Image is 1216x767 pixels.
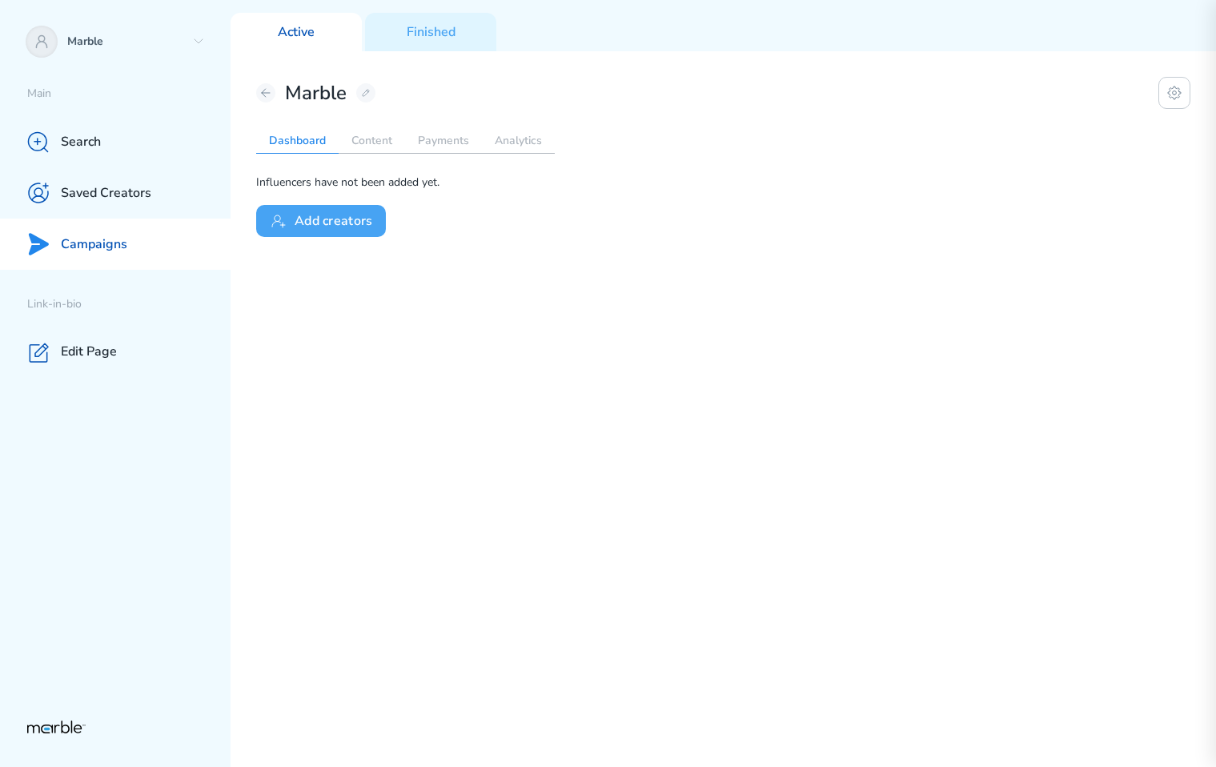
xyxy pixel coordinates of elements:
[405,128,482,154] h2: Payments
[27,297,231,312] p: Link-in-bio
[61,185,151,202] p: Saved Creators
[278,24,315,41] p: Active
[256,173,1190,192] p: Influencers have not been added yet.
[482,128,555,154] h2: Analytics
[407,24,455,41] p: Finished
[27,86,231,102] p: Main
[285,80,347,106] h1: Marble
[61,134,101,151] p: Search
[61,236,127,253] p: Campaigns
[256,128,339,154] h2: Dashboard
[61,343,117,360] p: Edit Page
[339,128,405,154] h2: Content
[256,205,386,237] button: Add creators
[67,34,186,50] p: Marble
